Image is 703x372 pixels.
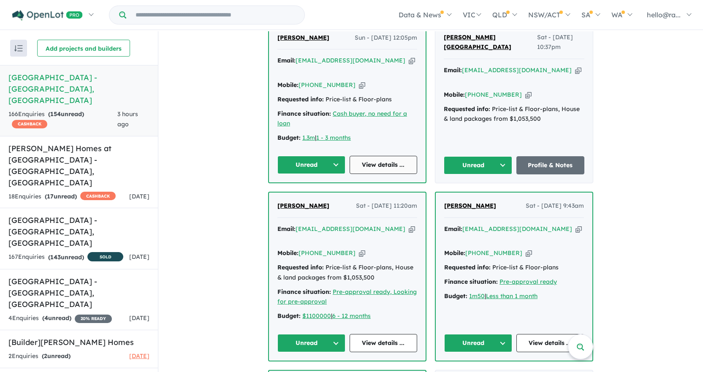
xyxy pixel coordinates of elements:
[575,66,581,75] button: Copy
[12,120,47,128] span: CASHBACK
[302,312,331,320] a: $1100000
[299,81,356,89] a: [PHONE_NUMBER]
[8,109,117,130] div: 166 Enquir ies
[350,334,418,352] a: View details ...
[350,156,418,174] a: View details ...
[444,291,584,301] div: |
[277,201,329,211] a: [PERSON_NAME]
[469,292,485,300] a: 1m50
[277,225,296,233] strong: Email:
[575,225,582,234] button: Copy
[277,334,345,352] button: Unread
[129,193,149,200] span: [DATE]
[444,263,491,271] strong: Requested info:
[42,352,71,360] strong: ( unread)
[296,57,405,64] a: [EMAIL_ADDRESS][DOMAIN_NAME]
[277,110,407,128] a: Cash buyer, no need for a loan
[316,134,351,141] a: 1 - 3 months
[8,276,149,310] h5: [GEOGRAPHIC_DATA] - [GEOGRAPHIC_DATA] , [GEOGRAPHIC_DATA]
[80,192,116,200] span: CASHBACK
[8,337,149,348] h5: [Builder] [PERSON_NAME] Homes
[444,225,462,233] strong: Email:
[332,312,371,320] a: 6 - 12 months
[277,34,329,41] span: [PERSON_NAME]
[296,225,405,233] a: [EMAIL_ADDRESS][DOMAIN_NAME]
[277,156,345,174] button: Unread
[44,314,48,322] span: 4
[48,110,84,118] strong: ( unread)
[486,292,537,300] a: Less than 1 month
[444,91,465,98] strong: Mobile:
[277,33,329,43] a: [PERSON_NAME]
[8,72,149,106] h5: [GEOGRAPHIC_DATA] - [GEOGRAPHIC_DATA] , [GEOGRAPHIC_DATA]
[526,249,532,258] button: Copy
[465,91,522,98] a: [PHONE_NUMBER]
[8,252,123,263] div: 167 Enquir ies
[277,95,417,105] div: Price-list & Floor-plans
[277,57,296,64] strong: Email:
[12,10,83,21] img: Openlot PRO Logo White
[516,156,585,174] a: Profile & Notes
[302,134,315,141] a: 1.3m
[409,225,415,234] button: Copy
[277,288,417,306] a: Pre-approval ready, Looking for pre-approval
[277,311,417,321] div: |
[277,312,301,320] strong: Budget:
[129,314,149,322] span: [DATE]
[444,105,490,113] strong: Requested info:
[499,278,557,285] a: Pre-approval ready
[45,193,77,200] strong: ( unread)
[277,95,324,103] strong: Requested info:
[50,110,61,118] span: 154
[75,315,112,323] span: 20 % READY
[444,278,498,285] strong: Finance situation:
[444,156,512,174] button: Unread
[277,288,331,296] strong: Finance situation:
[444,33,537,53] a: [PERSON_NAME] [GEOGRAPHIC_DATA]
[129,352,149,360] span: [DATE]
[359,81,365,90] button: Copy
[647,11,681,19] span: hello@ra...
[409,56,415,65] button: Copy
[444,66,462,74] strong: Email:
[8,215,149,249] h5: [GEOGRAPHIC_DATA] - [GEOGRAPHIC_DATA] , [GEOGRAPHIC_DATA]
[537,33,584,53] span: Sat - [DATE] 10:37pm
[462,66,572,74] a: [EMAIL_ADDRESS][DOMAIN_NAME]
[277,134,301,141] strong: Budget:
[277,202,329,209] span: [PERSON_NAME]
[277,81,299,89] strong: Mobile:
[8,351,71,361] div: 2 Enquir ies
[47,193,54,200] span: 17
[128,6,303,24] input: Try estate name, suburb, builder or developer
[87,252,123,261] span: SOLD
[37,40,130,57] button: Add projects and builders
[444,249,465,257] strong: Mobile:
[444,33,511,51] span: [PERSON_NAME] [GEOGRAPHIC_DATA]
[462,225,572,233] a: [EMAIL_ADDRESS][DOMAIN_NAME]
[117,110,138,128] span: 3 hours ago
[8,313,112,323] div: 4 Enquir ies
[444,292,467,300] strong: Budget:
[444,202,496,209] span: [PERSON_NAME]
[444,263,584,273] div: Price-list & Floor-plans
[356,201,417,211] span: Sat - [DATE] 11:20am
[277,263,324,271] strong: Requested info:
[8,192,116,202] div: 18 Enquir ies
[444,104,584,125] div: Price-list & Floor-plans, House & land packages from $1,053,500
[359,249,365,258] button: Copy
[277,249,299,257] strong: Mobile:
[44,352,47,360] span: 2
[526,201,584,211] span: Sat - [DATE] 9:43am
[525,90,532,99] button: Copy
[277,133,417,143] div: |
[50,253,61,261] span: 143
